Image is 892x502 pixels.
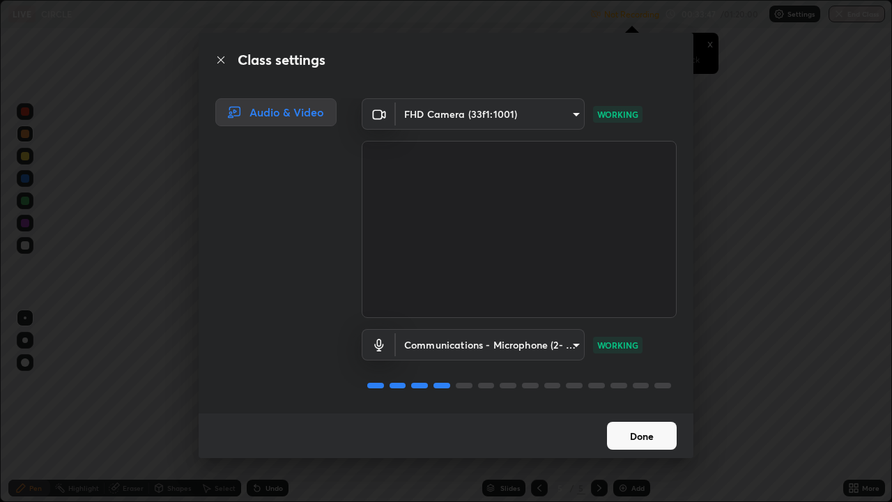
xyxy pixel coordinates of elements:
[607,422,677,450] button: Done
[597,339,638,351] p: WORKING
[396,98,585,130] div: FHD Camera (33f1:1001)
[215,98,337,126] div: Audio & Video
[238,50,325,70] h2: Class settings
[396,329,585,360] div: FHD Camera (33f1:1001)
[597,108,638,121] p: WORKING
